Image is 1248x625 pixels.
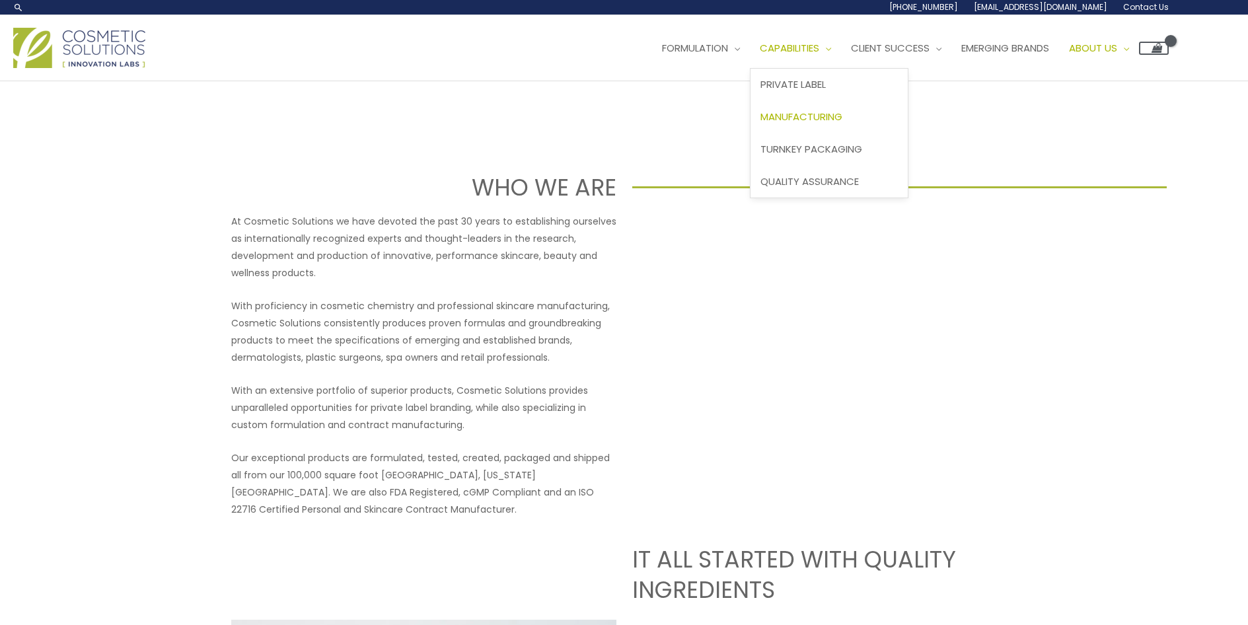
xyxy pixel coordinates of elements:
p: Our exceptional products are formulated, tested, created, packaged and shipped all from our 100,0... [231,449,616,518]
span: Formulation [662,41,728,55]
a: Formulation [652,28,750,68]
h1: WHO WE ARE [81,171,616,203]
img: Cosmetic Solutions Logo [13,28,145,68]
span: [PHONE_NUMBER] [889,1,958,13]
a: Private Label [751,69,908,101]
nav: Site Navigation [642,28,1169,68]
a: Manufacturing [751,101,908,133]
span: Capabilities [760,41,819,55]
p: With an extensive portfolio of superior products, Cosmetic Solutions provides unparalleled opport... [231,382,616,433]
span: Client Success [851,41,930,55]
a: Capabilities [750,28,841,68]
span: Manufacturing [760,110,842,124]
iframe: Get to know Cosmetic Solutions Private Label Skin Care [632,213,1017,429]
span: Quality Assurance [760,174,859,188]
span: Private Label [760,77,826,91]
p: With proficiency in cosmetic chemistry and professional skincare manufacturing, Cosmetic Solution... [231,297,616,366]
span: About Us [1069,41,1117,55]
span: [EMAIL_ADDRESS][DOMAIN_NAME] [974,1,1107,13]
a: Emerging Brands [951,28,1059,68]
a: About Us [1059,28,1139,68]
span: Emerging Brands [961,41,1049,55]
h2: IT ALL STARTED WITH QUALITY INGREDIENTS [632,544,1017,605]
a: View Shopping Cart, empty [1139,42,1169,55]
span: Contact Us [1123,1,1169,13]
a: Search icon link [13,2,24,13]
span: Turnkey Packaging [760,142,862,156]
p: At Cosmetic Solutions we have devoted the past 30 years to establishing ourselves as internationa... [231,213,616,281]
a: Client Success [841,28,951,68]
a: Quality Assurance [751,165,908,198]
a: Turnkey Packaging [751,133,908,165]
